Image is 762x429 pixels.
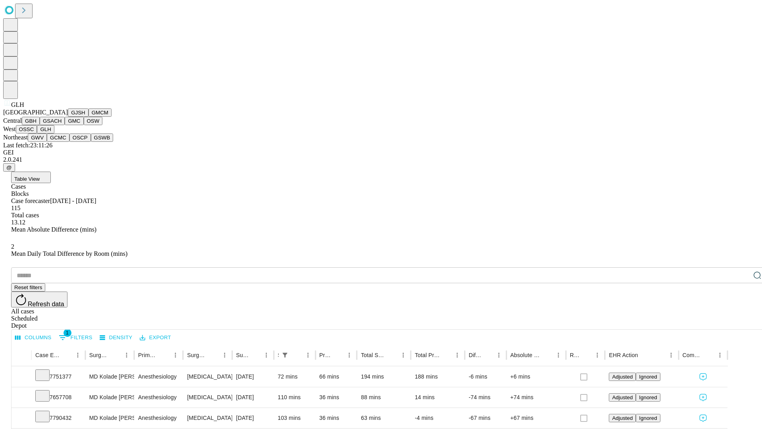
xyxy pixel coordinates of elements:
[469,387,502,408] div: -74 mins
[6,164,12,170] span: @
[3,142,52,149] span: Last fetch: 23:11:26
[415,408,461,428] div: -4 mins
[35,352,60,358] div: Case Epic Id
[47,133,69,142] button: GCMC
[28,133,47,142] button: GWV
[15,391,27,405] button: Expand
[3,149,759,156] div: GEI
[250,350,261,361] button: Sort
[278,387,312,408] div: 110 mins
[11,212,39,218] span: Total cases
[219,350,230,361] button: Menu
[361,352,386,358] div: Total Scheduled Duration
[187,408,228,428] div: [MEDICAL_DATA] WITH [MEDICAL_DATA] AND/OR [MEDICAL_DATA] WITH OR WITHOUT D\T\C
[398,350,409,361] button: Menu
[72,350,83,361] button: Menu
[703,350,714,361] button: Sort
[636,373,660,381] button: Ignored
[37,125,54,133] button: GLH
[89,367,130,387] div: MD Kolade [PERSON_NAME] Md
[361,367,407,387] div: 194 mins
[57,331,94,344] button: Show filters
[291,350,302,361] button: Sort
[553,350,564,361] button: Menu
[542,350,553,361] button: Sort
[14,176,40,182] span: Table View
[11,205,20,211] span: 115
[16,125,37,133] button: OSSC
[441,350,452,361] button: Sort
[639,350,650,361] button: Sort
[236,367,270,387] div: [DATE]
[15,370,27,384] button: Expand
[493,350,504,361] button: Menu
[89,387,130,408] div: MD Kolade [PERSON_NAME] Md
[110,350,121,361] button: Sort
[469,367,502,387] div: -6 mins
[138,332,173,344] button: Export
[11,283,45,292] button: Reset filters
[50,197,96,204] span: [DATE] - [DATE]
[361,387,407,408] div: 88 mins
[387,350,398,361] button: Sort
[69,133,91,142] button: OSCP
[11,243,14,250] span: 2
[3,126,16,132] span: West
[35,408,81,428] div: 7790432
[3,117,22,124] span: Central
[89,408,130,428] div: MD Kolade [PERSON_NAME] Md
[35,367,81,387] div: 7751377
[683,352,702,358] div: Comments
[138,408,179,428] div: Anesthesiology
[612,374,633,380] span: Adjusted
[333,350,344,361] button: Sort
[452,350,463,361] button: Menu
[319,352,332,358] div: Predicted In Room Duration
[609,352,638,358] div: EHR Action
[89,108,112,117] button: GMCM
[469,352,481,358] div: Difference
[35,387,81,408] div: 7657708
[3,156,759,163] div: 2.0.241
[302,350,314,361] button: Menu
[612,394,633,400] span: Adjusted
[319,367,353,387] div: 66 mins
[361,408,407,428] div: 63 mins
[3,134,28,141] span: Northeast
[89,352,109,358] div: Surgeon Name
[592,350,603,361] button: Menu
[15,412,27,425] button: Expand
[236,352,249,358] div: Surgery Date
[510,352,541,358] div: Absolute Difference
[609,393,636,402] button: Adjusted
[91,133,114,142] button: GSWB
[187,352,207,358] div: Surgery Name
[3,109,68,116] span: [GEOGRAPHIC_DATA]
[61,350,72,361] button: Sort
[278,408,312,428] div: 103 mins
[121,350,132,361] button: Menu
[261,350,272,361] button: Menu
[278,367,312,387] div: 72 mins
[279,350,291,361] button: Show filters
[609,373,636,381] button: Adjusted
[714,350,725,361] button: Menu
[415,352,440,358] div: Total Predicted Duration
[510,367,562,387] div: +6 mins
[639,394,657,400] span: Ignored
[3,163,15,172] button: @
[11,292,67,307] button: Refresh data
[159,350,170,361] button: Sort
[11,250,127,257] span: Mean Daily Total Difference by Room (mins)
[236,387,270,408] div: [DATE]
[609,414,636,422] button: Adjusted
[415,387,461,408] div: 14 mins
[14,284,42,290] span: Reset filters
[63,329,71,337] span: 1
[344,350,355,361] button: Menu
[138,387,179,408] div: Anesthesiology
[482,350,493,361] button: Sort
[11,226,96,233] span: Mean Absolute Difference (mins)
[236,408,270,428] div: [DATE]
[666,350,677,361] button: Menu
